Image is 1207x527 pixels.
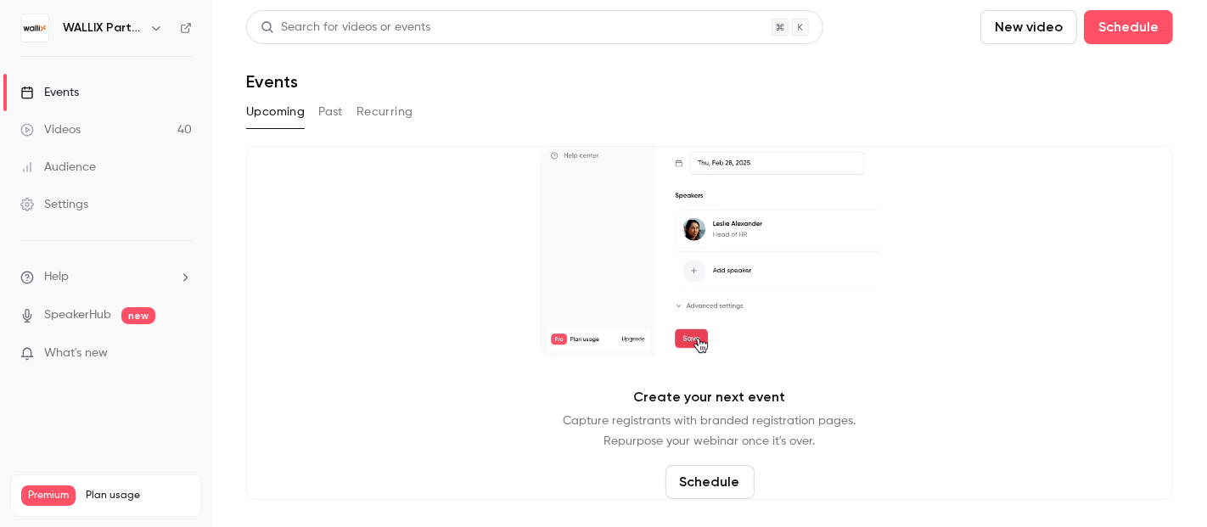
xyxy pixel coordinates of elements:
[564,411,856,451] p: Capture registrants with branded registration pages. Repurpose your webinar once it's over.
[20,159,96,176] div: Audience
[261,19,430,36] div: Search for videos or events
[634,387,786,407] p: Create your next event
[246,98,305,126] button: Upcoming
[21,485,76,506] span: Premium
[20,84,79,101] div: Events
[44,345,108,362] span: What's new
[356,98,413,126] button: Recurring
[246,71,298,92] h1: Events
[20,196,88,213] div: Settings
[980,10,1077,44] button: New video
[20,268,192,286] li: help-dropdown-opener
[44,306,111,324] a: SpeakerHub
[318,98,343,126] button: Past
[44,268,69,286] span: Help
[63,20,143,36] h6: WALLIX Partners Channel
[86,489,191,502] span: Plan usage
[1084,10,1173,44] button: Schedule
[21,14,48,42] img: WALLIX Partners Channel
[121,307,155,324] span: new
[665,465,755,499] button: Schedule
[171,346,192,362] iframe: Noticeable Trigger
[20,121,81,138] div: Videos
